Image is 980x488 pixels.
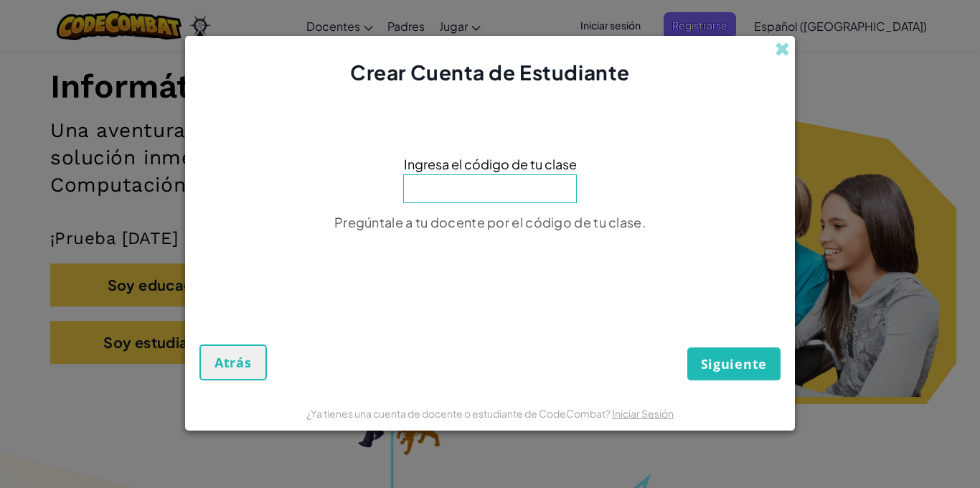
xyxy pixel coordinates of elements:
span: Crear Cuenta de Estudiante [350,60,630,85]
button: Atrás [199,344,267,380]
span: Ingresa el código de tu clase [404,154,577,174]
span: ¿Ya tienes una cuenta de docente o estudiante de CodeCombat? [306,407,612,420]
button: Siguiente [687,347,781,380]
span: Siguiente [701,355,767,372]
span: Atrás [215,354,252,371]
a: Iniciar Sesión [612,407,674,420]
span: Pregúntale a tu docente por el código de tu clase. [334,214,646,230]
